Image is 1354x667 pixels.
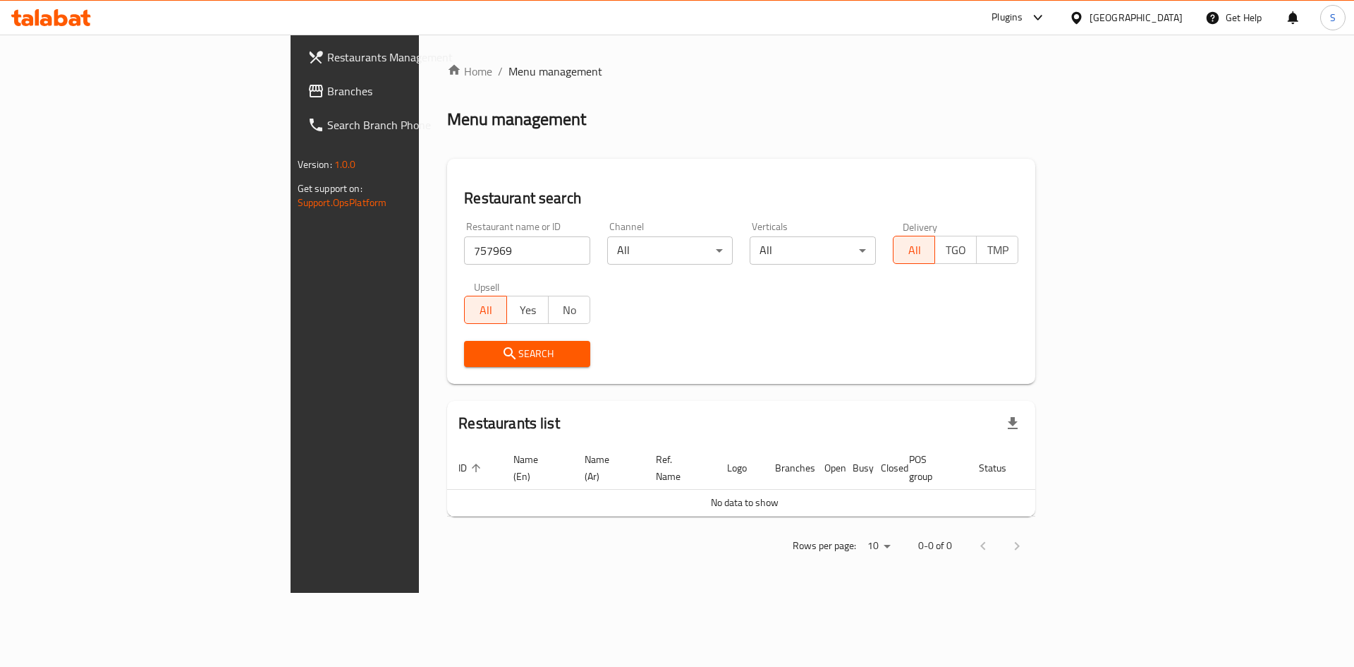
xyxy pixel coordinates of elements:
span: Branches [327,83,506,100]
th: Branches [764,447,813,490]
span: TGO [941,240,971,260]
span: All [899,240,929,260]
span: POS group [909,451,951,485]
a: Restaurants Management [296,40,517,74]
span: 1.0.0 [334,155,356,174]
nav: breadcrumb [447,63,1035,80]
button: TGO [934,236,977,264]
button: TMP [976,236,1018,264]
label: Upsell [474,282,500,292]
input: Search for restaurant name or ID.. [464,236,590,265]
th: Closed [870,447,898,490]
span: Search Branch Phone [327,116,506,133]
span: Get support on: [298,179,362,198]
table: enhanced table [447,447,1090,517]
button: Yes [506,296,549,324]
h2: Restaurants list [458,413,559,434]
a: Branches [296,74,517,108]
div: All [607,236,733,265]
span: ID [458,459,485,476]
div: Export file [996,407,1030,440]
span: Version: [298,155,332,174]
div: Rows per page: [862,536,896,557]
div: [GEOGRAPHIC_DATA] [1090,10,1183,25]
button: Search [464,341,590,367]
span: No [554,300,585,320]
button: All [893,236,935,264]
p: Rows per page: [793,537,856,555]
button: All [464,296,506,324]
span: All [470,300,501,320]
span: Name (En) [513,451,556,485]
th: Open [813,447,841,490]
div: Plugins [992,9,1023,26]
th: Logo [716,447,764,490]
span: TMP [982,240,1013,260]
h2: Menu management [447,108,586,131]
span: Search [475,345,579,363]
button: No [548,296,590,324]
span: Restaurants Management [327,49,506,66]
span: No data to show [711,493,779,512]
th: Busy [841,447,870,490]
span: Status [979,459,1025,476]
span: Yes [513,300,543,320]
h2: Restaurant search [464,188,1018,209]
span: S [1330,10,1336,25]
span: Name (Ar) [585,451,628,485]
label: Delivery [903,222,938,232]
span: Ref. Name [656,451,699,485]
div: All [750,236,876,265]
a: Search Branch Phone [296,108,517,142]
a: Support.OpsPlatform [298,193,387,212]
p: 0-0 of 0 [918,537,952,555]
span: Menu management [508,63,602,80]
